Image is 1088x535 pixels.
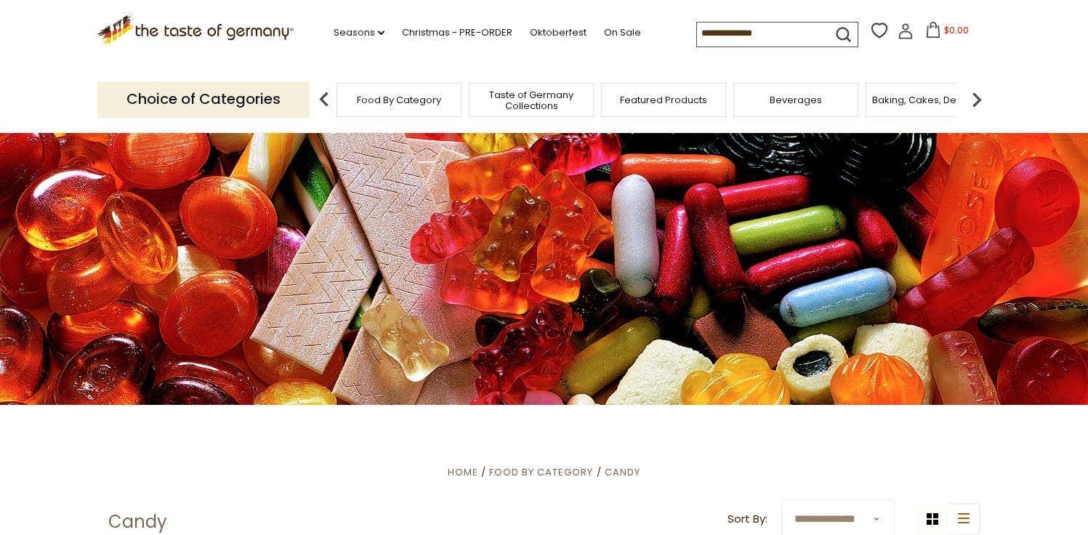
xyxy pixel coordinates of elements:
p: Choice of Categories [97,81,310,117]
a: Featured Products [620,94,707,105]
img: next arrow [962,85,991,114]
a: Beverages [770,94,822,105]
a: Oktoberfest [530,25,587,41]
img: previous arrow [310,85,339,114]
a: Seasons [334,25,384,41]
h1: Candy [108,511,167,533]
a: On Sale [604,25,641,41]
label: Sort By: [728,510,767,528]
a: Baking, Cakes, Desserts [872,94,985,105]
a: Candy [605,465,640,479]
a: Home [448,465,478,479]
a: Taste of Germany Collections [473,89,589,111]
a: Food By Category [489,465,593,479]
span: $0.00 [944,24,969,36]
button: $0.00 [916,22,978,44]
a: Food By Category [357,94,441,105]
a: Christmas - PRE-ORDER [402,25,512,41]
